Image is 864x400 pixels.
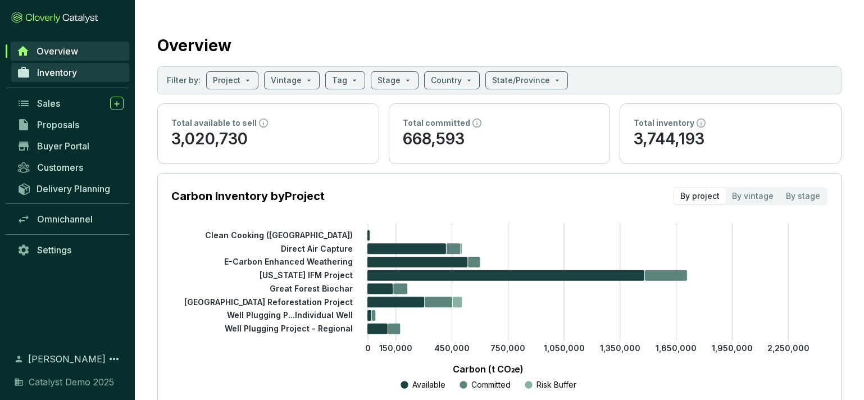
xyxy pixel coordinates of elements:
[403,129,597,150] p: 668,593
[365,343,371,353] tspan: 0
[37,46,78,57] span: Overview
[544,343,585,353] tspan: 1,050,000
[171,129,365,150] p: 3,020,730
[379,343,412,353] tspan: 150,000
[674,188,726,204] div: By project
[167,75,201,86] p: Filter by:
[29,375,114,389] span: Catalyst Demo 2025
[634,129,827,150] p: 3,744,193
[11,63,129,82] a: Inventory
[37,119,79,130] span: Proposals
[673,187,827,205] div: segmented control
[11,179,129,198] a: Delivery Planning
[471,379,511,390] p: Committed
[11,210,129,229] a: Omnichannel
[37,213,93,225] span: Omnichannel
[260,270,353,280] tspan: [US_STATE] IFM Project
[780,188,826,204] div: By stage
[11,94,129,113] a: Sales
[37,67,77,78] span: Inventory
[712,343,753,353] tspan: 1,950,000
[536,379,576,390] p: Risk Buffer
[171,188,325,204] p: Carbon Inventory by Project
[634,117,694,129] p: Total inventory
[11,42,129,61] a: Overview
[656,343,697,353] tspan: 1,650,000
[37,244,71,256] span: Settings
[270,284,353,293] tspan: Great Forest Biochar
[767,343,810,353] tspan: 2,250,000
[600,343,640,353] tspan: 1,350,000
[157,34,231,57] h2: Overview
[11,137,129,156] a: Buyer Portal
[37,98,60,109] span: Sales
[224,257,353,266] tspan: E-Carbon Enhanced Weathering
[184,297,353,306] tspan: [GEOGRAPHIC_DATA] Reforestation Project
[434,343,470,353] tspan: 450,000
[205,230,353,240] tspan: Clean Cooking ([GEOGRAPHIC_DATA])
[281,243,353,253] tspan: Direct Air Capture
[403,117,470,129] p: Total committed
[188,362,788,376] p: Carbon (t CO₂e)
[11,158,129,177] a: Customers
[225,324,353,333] tspan: Well Plugging Project - Regional
[726,188,780,204] div: By vintage
[11,240,129,260] a: Settings
[28,352,106,366] span: [PERSON_NAME]
[37,140,89,152] span: Buyer Portal
[171,117,257,129] p: Total available to sell
[412,379,445,390] p: Available
[11,115,129,134] a: Proposals
[490,343,525,353] tspan: 750,000
[37,162,83,173] span: Customers
[227,310,353,320] tspan: Well Plugging P...Individual Well
[37,183,110,194] span: Delivery Planning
